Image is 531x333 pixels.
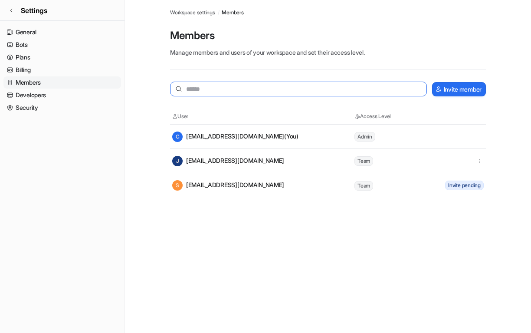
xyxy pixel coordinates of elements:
a: Developers [3,89,121,101]
span: Invite pending [445,181,484,190]
button: Invite member [432,82,486,96]
a: Members [222,9,243,16]
a: Security [3,102,121,114]
p: Manage members and users of your workspace and set their access level. [170,48,486,57]
span: Admin [354,132,375,142]
span: Settings [21,5,47,16]
a: Plans [3,51,121,63]
div: [EMAIL_ADDRESS][DOMAIN_NAME] [172,180,284,191]
span: Team [354,156,373,166]
span: C [172,132,183,142]
p: Members [170,29,486,43]
span: J [172,156,183,166]
img: Access Level [354,114,360,119]
a: General [3,26,121,38]
span: S [172,180,183,191]
span: Team [354,181,373,191]
a: Billing [3,64,121,76]
a: Workspace settings [170,9,215,16]
div: [EMAIL_ADDRESS][DOMAIN_NAME] (You) [172,132,298,142]
th: User [172,112,354,121]
th: Access Level [354,112,432,121]
a: Bots [3,39,121,51]
div: [EMAIL_ADDRESS][DOMAIN_NAME] [172,156,284,166]
a: Members [3,76,121,89]
span: / [218,9,220,16]
img: User [172,114,177,119]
